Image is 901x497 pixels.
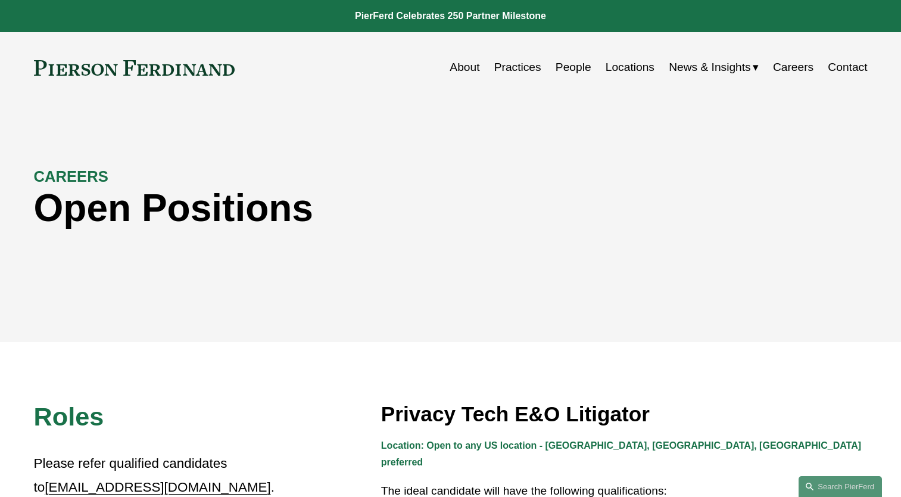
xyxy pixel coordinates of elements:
a: About [450,56,479,79]
strong: CAREERS [34,168,108,185]
span: News & Insights [669,57,751,78]
a: [EMAIL_ADDRESS][DOMAIN_NAME] [45,480,270,495]
h1: Open Positions [34,187,659,230]
a: People [556,56,591,79]
span: Roles [34,402,104,431]
a: Practices [494,56,541,79]
a: Locations [606,56,654,79]
a: folder dropdown [669,56,759,79]
strong: Location: Open to any US location - [GEOGRAPHIC_DATA], [GEOGRAPHIC_DATA], [GEOGRAPHIC_DATA] prefe... [381,440,864,468]
h3: Privacy Tech E&O Litigator [381,401,868,427]
a: Contact [828,56,867,79]
a: Careers [773,56,813,79]
a: Search this site [799,476,882,497]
